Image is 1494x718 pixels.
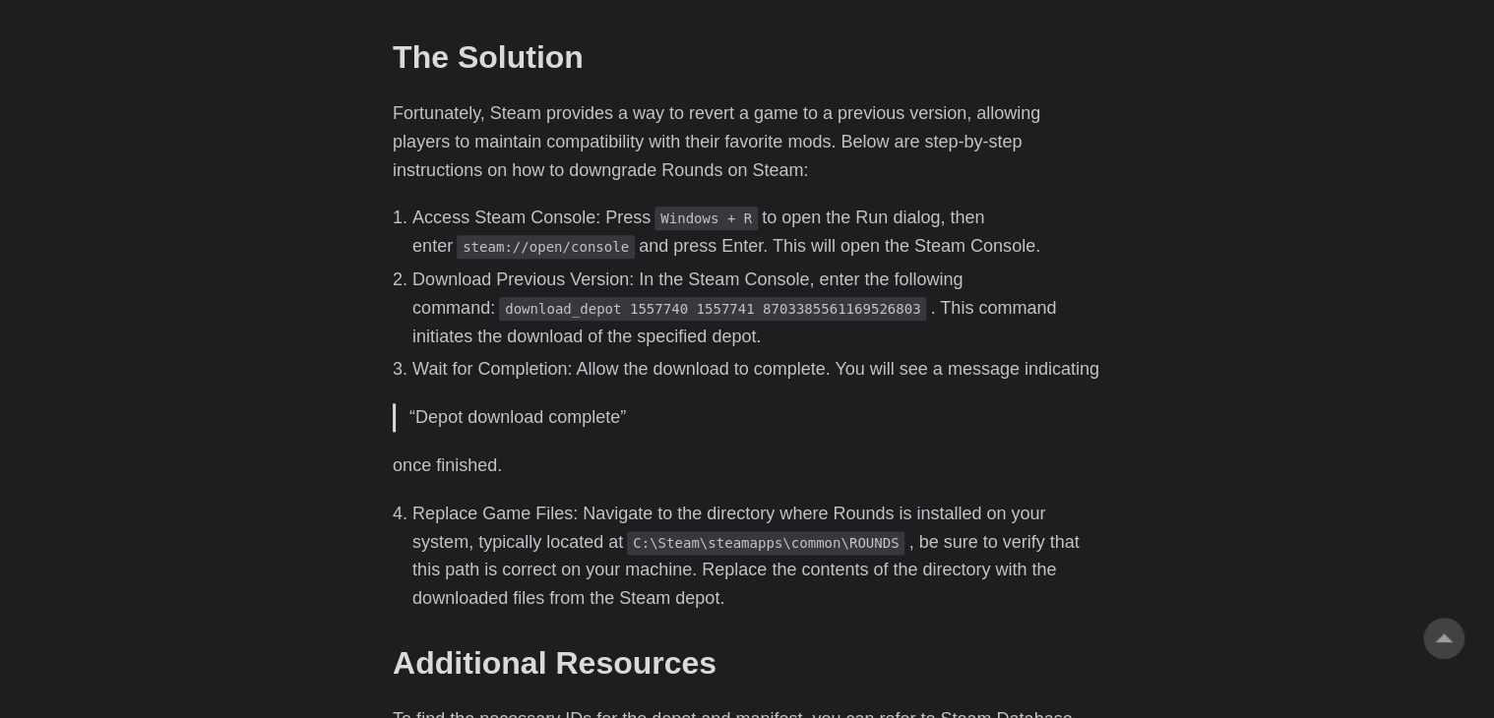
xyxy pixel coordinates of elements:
li: Access Steam Console: Press to open the Run dialog, then enter and press Enter. This will open th... [412,204,1101,261]
code: download_depot 1557740 1557741 8703385561169526803 [499,297,926,321]
h2: The Solution [393,38,1101,76]
p: “Depot download complete” [409,403,1088,432]
li: Download Previous Version: In the Steam Console, enter the following command: . This command init... [412,266,1101,350]
code: steam://open/console [457,235,635,259]
h2: Additional Resources [393,644,1101,682]
code: Windows + R [654,207,758,230]
code: C:\Steam\steamapps\common\ROUNDS [627,531,904,555]
p: once finished. [393,451,1101,480]
a: go to top [1423,618,1464,659]
li: Replace Game Files: Navigate to the directory where Rounds is installed on your system, typically... [412,500,1101,613]
p: Fortunately, Steam provides a way to revert a game to a previous version, allowing players to mai... [393,99,1101,184]
li: Wait for Completion: Allow the download to complete. You will see a message indicating [412,355,1101,384]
